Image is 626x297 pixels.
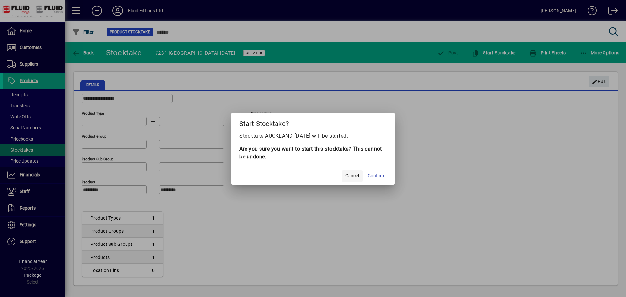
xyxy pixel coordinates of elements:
[365,170,387,182] button: Confirm
[345,172,359,179] span: Cancel
[368,172,384,179] span: Confirm
[239,132,387,140] p: Stocktake AUCKLAND [DATE] will be started.
[239,146,382,160] b: Are you sure you want to start this stocktake? This cannot be undone.
[342,170,363,182] button: Cancel
[231,113,395,132] h2: Start Stocktake?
